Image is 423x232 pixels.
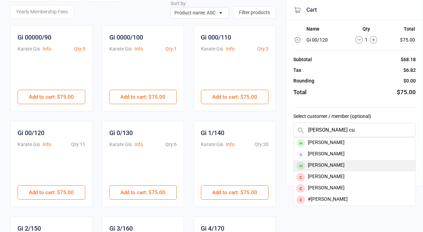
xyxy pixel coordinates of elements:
[294,172,415,183] div: [PERSON_NAME]
[306,35,343,45] td: Gi 00/120
[344,26,388,34] th: Qty
[43,45,51,53] button: Info
[389,35,415,45] td: $75.00
[201,185,269,200] button: Add to cart: $75.00
[43,141,51,148] button: Info
[293,123,416,137] input: Search by name or scan member number
[226,45,235,53] button: Info
[401,56,416,63] div: $68.18
[10,5,74,19] div: Yearly Membership Fees
[344,36,388,44] div: 1
[109,45,132,53] div: Karate Gis
[18,90,85,104] button: Add to cart: $75.00
[134,45,143,53] button: Info
[201,128,224,137] div: Gi 1/140
[18,185,85,200] button: Add to cart: $75.00
[201,33,231,42] div: Gi 000/110
[293,88,306,97] div: Total
[201,90,269,104] button: Add to cart: $75.00
[257,45,269,53] div: Qty: 3
[18,128,44,137] div: Gi 00/120
[293,67,301,74] div: Tax
[109,128,133,137] div: Gi 0/130
[389,26,415,34] th: Total
[109,185,177,200] button: Add to cart: $75.00
[294,194,415,206] div: #[PERSON_NAME]
[294,160,415,172] div: [PERSON_NAME]
[74,45,85,53] div: Qty: 5
[306,26,343,34] th: Name
[165,141,177,148] div: Qty: 6
[403,77,416,85] div: $0.00
[293,113,416,120] label: Select customer / member (optional)
[294,137,415,149] div: [PERSON_NAME]
[397,88,416,97] div: $75.00
[18,33,51,42] div: Gi 00000/90
[294,149,415,160] div: [PERSON_NAME]
[109,90,177,104] button: Add to cart: $75.00
[201,45,223,53] div: Karate Gis
[293,77,314,85] div: Rounding
[226,141,235,148] button: Info
[171,1,187,6] label: Sort by:
[293,56,312,63] div: Subtotal
[18,45,40,53] div: Karate Gis
[134,141,143,148] button: Info
[254,141,269,148] div: Qty: 30
[233,7,276,19] button: Filter products
[109,33,143,42] div: Gi 0000/100
[18,141,40,148] div: Karate Gis
[71,141,85,148] div: Qty: 11
[294,183,415,194] div: [PERSON_NAME]
[403,67,416,74] div: $6.82
[201,141,223,148] div: Karate Gis
[165,45,177,53] div: Qty: 1
[109,141,132,148] div: Karate Gis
